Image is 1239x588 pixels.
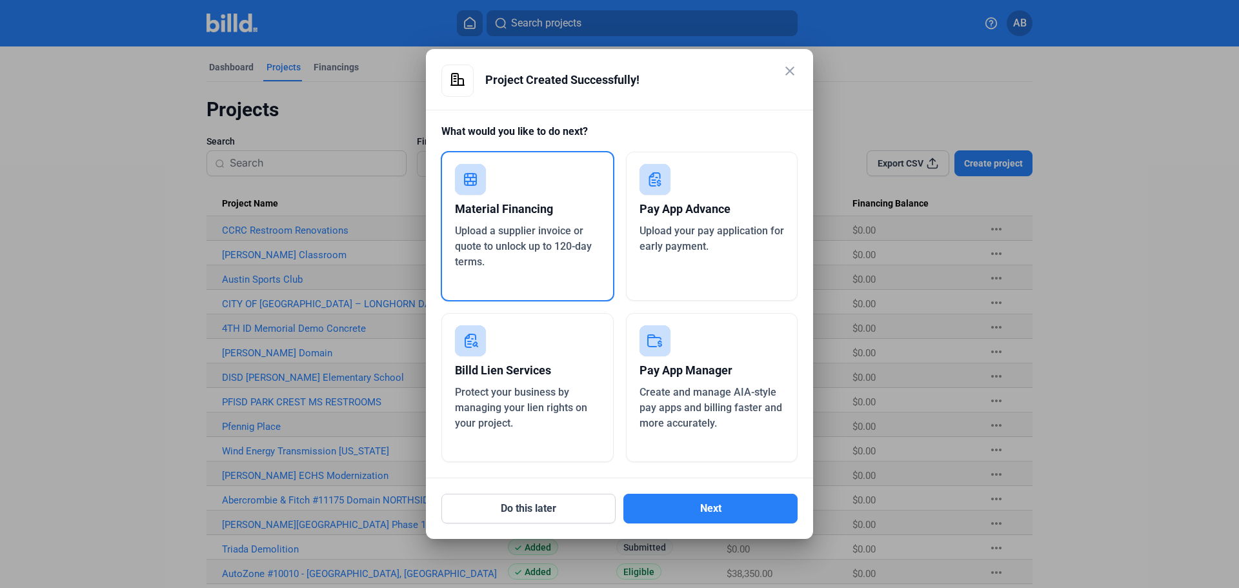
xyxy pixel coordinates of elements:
div: What would you like to do next? [441,124,798,152]
div: Billd Lien Services [455,356,600,385]
span: Protect your business by managing your lien rights on your project. [455,386,587,429]
div: Pay App Manager [640,356,785,385]
mat-icon: close [782,63,798,79]
span: Upload your pay application for early payment. [640,225,784,252]
div: Project Created Successfully! [485,65,798,96]
span: Create and manage AIA-style pay apps and billing faster and more accurately. [640,386,782,429]
div: Material Financing [455,195,600,223]
div: Pay App Advance [640,195,785,223]
span: Upload a supplier invoice or quote to unlock up to 120-day terms. [455,225,592,268]
button: Next [623,494,798,523]
button: Do this later [441,494,616,523]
